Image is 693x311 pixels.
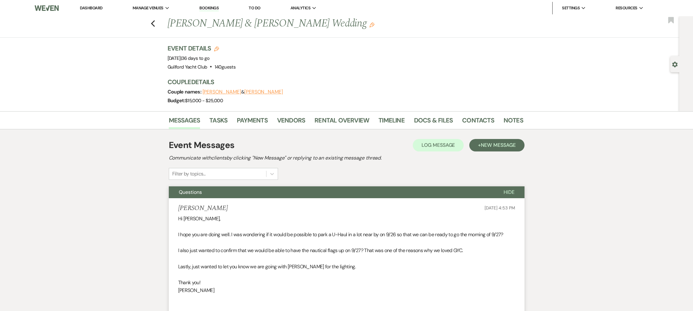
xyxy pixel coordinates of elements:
span: 36 days to go [182,55,210,61]
span: Log Message [422,142,455,148]
h1: [PERSON_NAME] & [PERSON_NAME] Wedding [168,16,447,31]
button: +New Message [469,139,524,151]
div: Filter by topics... [172,170,206,178]
span: Hide [504,189,515,195]
span: Couple names: [168,89,203,95]
span: Guilford Yacht Club [168,64,207,70]
span: Resources [616,5,637,11]
a: To Do [249,5,260,11]
a: Timeline [378,115,405,129]
button: [PERSON_NAME] [244,89,283,94]
span: Budget: [168,97,185,104]
button: Edit [369,22,374,27]
a: Payments [237,115,268,129]
p: I also just wanted to confirm that we would be able to have the nautical flags up on 9/27? That w... [178,246,515,255]
button: Log Message [413,139,464,151]
span: [DATE] 4:53 PM [485,205,515,211]
span: Analytics [290,5,310,11]
a: Vendors [277,115,305,129]
span: Manage Venues [133,5,163,11]
a: Docs & Files [414,115,453,129]
p: Thank you! [178,279,515,287]
a: Notes [504,115,523,129]
p: Lastly, just wanted to let you know we are going with [PERSON_NAME] for the lighting. [178,263,515,271]
span: New Message [481,142,515,148]
a: Dashboard [80,5,102,11]
span: [DATE] [168,55,210,61]
button: Hide [494,186,525,198]
button: [PERSON_NAME] [203,89,241,94]
span: | [181,55,210,61]
p: [PERSON_NAME] [178,286,515,294]
p: I hope you are doing well. I was wondering if it would be possible to park a U-Haul in a lot near... [178,231,515,239]
a: Rental Overview [315,115,369,129]
span: 140 guests [215,64,236,70]
span: $15,000 - $25,000 [185,98,223,104]
p: Hi [PERSON_NAME], [178,215,515,223]
button: Open lead details [672,61,678,67]
h3: Event Details [168,44,236,53]
h3: Couple Details [168,78,517,86]
span: Settings [562,5,580,11]
a: Tasks [209,115,227,129]
a: Bookings [199,5,219,11]
button: Questions [169,186,494,198]
h1: Event Messages [169,139,235,152]
h2: Communicate with clients by clicking "New Message" or replying to an existing message thread. [169,154,525,162]
span: Questions [179,189,202,195]
img: Weven Logo [35,2,59,15]
h5: [PERSON_NAME] [178,204,228,212]
a: Contacts [462,115,494,129]
a: Messages [169,115,200,129]
span: & [203,89,283,95]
